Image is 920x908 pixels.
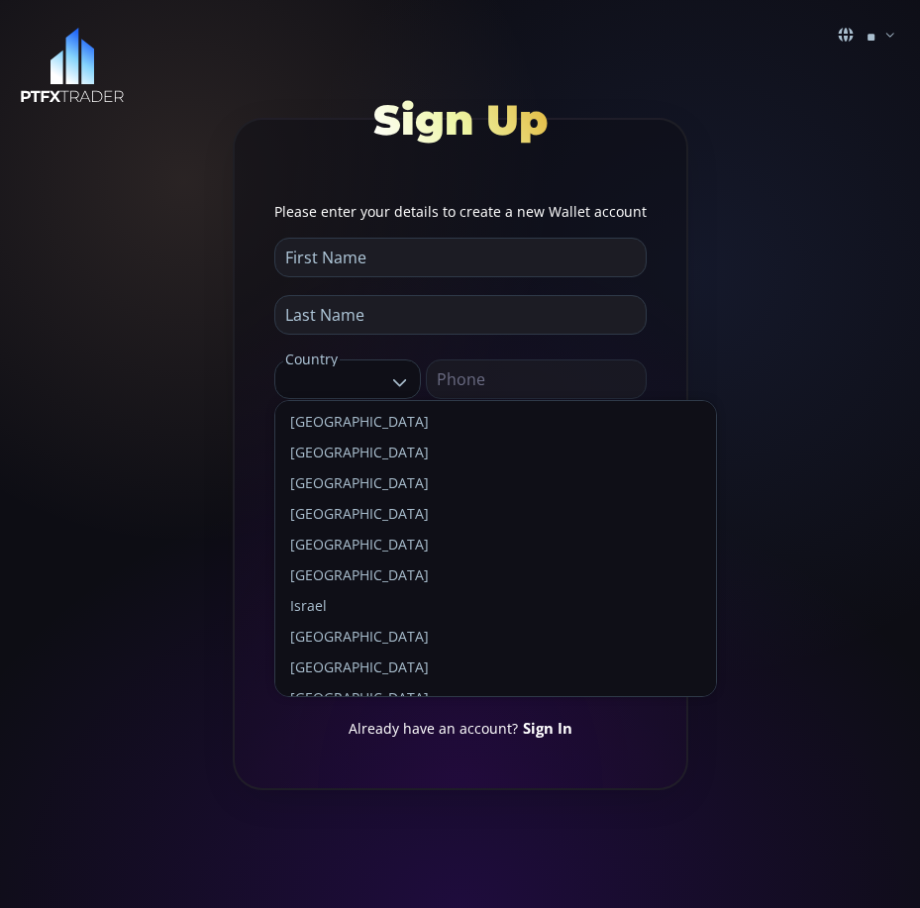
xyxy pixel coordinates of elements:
[20,28,125,104] img: LOGO
[523,718,572,738] a: Sign In
[275,529,716,559] label: [GEOGRAPHIC_DATA]
[274,717,647,739] div: Already have an account?
[275,467,716,498] label: [GEOGRAPHIC_DATA]
[373,94,548,146] span: Sign Up
[274,201,647,222] div: Please enter your details to create a new Wallet account
[275,590,716,621] label: Israel
[275,559,716,590] label: [GEOGRAPHIC_DATA]
[275,498,716,529] label: [GEOGRAPHIC_DATA]
[275,682,716,713] label: [GEOGRAPHIC_DATA]
[275,652,716,682] label: [GEOGRAPHIC_DATA]
[275,401,716,437] label: [GEOGRAPHIC_DATA]
[275,621,716,652] label: [GEOGRAPHIC_DATA]
[275,437,716,467] label: [GEOGRAPHIC_DATA]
